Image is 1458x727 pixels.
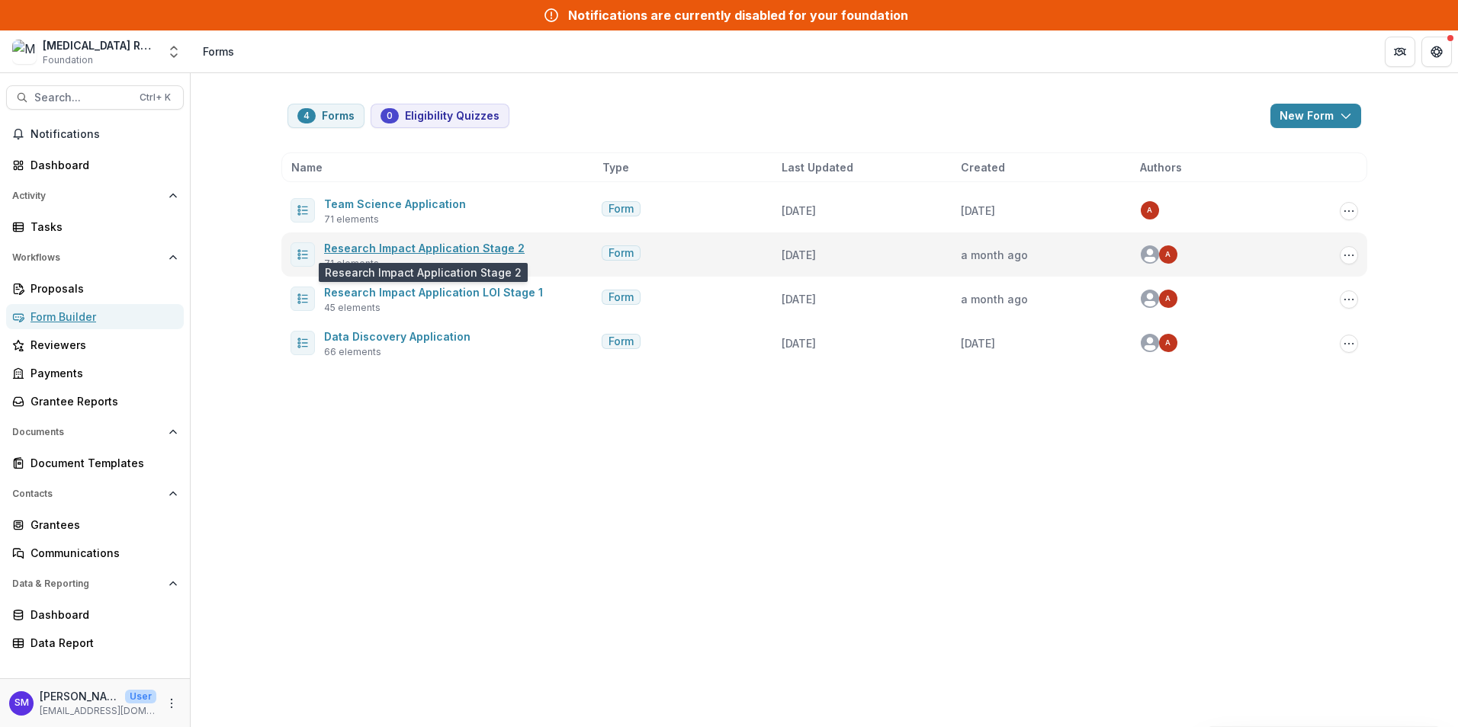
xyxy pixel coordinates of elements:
[125,690,156,703] p: User
[43,53,93,67] span: Foundation
[6,360,184,386] a: Payments
[324,345,381,359] span: 66 elements
[1165,339,1171,347] div: Anna
[6,389,184,414] a: Grantee Reports
[609,291,634,304] span: Form
[1141,334,1159,352] svg: avatar
[1270,104,1361,128] button: New Form
[31,337,172,353] div: Reviewers
[31,280,172,296] div: Proposals
[324,197,466,210] a: Team Science Application
[961,159,1005,175] span: Created
[782,159,853,175] span: Last Updated
[31,309,172,325] div: Form Builder
[12,40,37,64] img: Misophonia Research Fund Workflow Sandbox
[14,698,29,708] div: Solena Mednicoff
[609,247,634,260] span: Form
[1421,37,1452,67] button: Get Help
[6,450,184,476] a: Document Templates
[324,301,381,315] span: 45 elements
[12,252,162,263] span: Workflows
[31,607,172,623] div: Dashboard
[961,204,995,217] span: [DATE]
[961,248,1028,261] span: a month ago
[6,245,184,270] button: Open Workflows
[1141,245,1159,264] svg: avatar
[6,540,184,565] a: Communications
[961,293,1028,306] span: a month ago
[568,6,908,24] div: Notifications are currently disabled for your foundation
[1147,207,1152,214] div: Anna
[6,332,184,357] a: Reviewers
[324,213,379,226] span: 71 elements
[1165,251,1171,258] div: Anna
[371,104,509,128] button: Eligibility Quizzes
[609,335,634,348] span: Form
[31,157,172,173] div: Dashboard
[782,337,816,350] span: [DATE]
[1340,335,1358,353] button: Options
[12,488,162,499] span: Contacts
[31,455,172,471] div: Document Templates
[197,40,240,62] nav: breadcrumb
[6,482,184,506] button: Open Contacts
[1165,295,1171,303] div: Anna
[163,37,185,67] button: Open entity switcher
[6,152,184,178] a: Dashboard
[6,602,184,627] a: Dashboard
[1340,202,1358,220] button: Options
[324,242,525,255] a: Research Impact Application Stage 2
[12,191,162,201] span: Activity
[31,517,172,533] div: Grantees
[291,159,323,175] span: Name
[6,276,184,301] a: Proposals
[287,104,364,128] button: Forms
[40,704,156,718] p: [EMAIL_ADDRESS][DOMAIN_NAME]
[31,128,178,141] span: Notifications
[782,248,816,261] span: [DATE]
[6,122,184,146] button: Notifications
[43,37,157,53] div: [MEDICAL_DATA] Research Fund Workflow Sandbox
[324,330,470,343] a: Data Discovery Application
[387,110,393,121] span: 0
[6,420,184,444] button: Open Documents
[324,286,543,299] a: Research Impact Application LOI Stage 1
[961,337,995,350] span: [DATE]
[782,204,816,217] span: [DATE]
[1385,37,1415,67] button: Partners
[1340,246,1358,264] button: Options
[31,635,172,651] div: Data Report
[6,85,184,110] button: Search...
[31,545,172,561] div: Communications
[1140,159,1182,175] span: Authors
[40,688,119,704] p: [PERSON_NAME]
[1141,290,1159,308] svg: avatar
[782,293,816,306] span: [DATE]
[6,630,184,655] a: Data Report
[203,43,234,59] div: Forms
[136,89,174,106] div: Ctrl + K
[6,572,184,596] button: Open Data & Reporting
[31,365,172,381] div: Payments
[34,91,130,104] span: Search...
[602,159,629,175] span: Type
[31,393,172,409] div: Grantee Reports
[31,219,172,235] div: Tasks
[6,184,184,208] button: Open Activity
[162,694,181,713] button: More
[1340,290,1358,309] button: Options
[12,578,162,589] span: Data & Reporting
[6,214,184,239] a: Tasks
[6,304,184,329] a: Form Builder
[324,257,379,271] span: 71 elements
[609,203,634,216] span: Form
[303,110,310,121] span: 4
[12,427,162,437] span: Documents
[6,512,184,537] a: Grantees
